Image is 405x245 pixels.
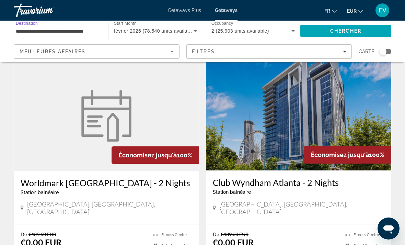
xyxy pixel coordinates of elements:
a: Getaways Plus [168,8,201,13]
span: €439.60 EUR [28,231,56,237]
span: Filtres [192,49,215,54]
iframe: Bouton de lancement de la fenêtre de messagerie [378,218,400,240]
span: 2 (25,903 units available) [211,28,269,34]
span: Carte [359,47,374,56]
span: De [21,231,27,237]
img: Club Wyndham Atlanta - 2 Nights [206,60,391,170]
span: De [213,231,219,237]
button: Filters [186,44,352,59]
input: Select destination [16,27,99,35]
span: EV [379,7,386,14]
span: [GEOGRAPHIC_DATA], [GEOGRAPHIC_DATA], [GEOGRAPHIC_DATA] [219,200,384,215]
span: Chercher [330,28,361,34]
button: Search [300,25,391,37]
span: €439.60 EUR [221,231,248,237]
span: Économisez jusqu'à [118,152,177,159]
a: Worldmark [GEOGRAPHIC_DATA] - 2 Nights [21,178,192,188]
a: Getaways [215,8,238,13]
a: Worldmark San Diego Balboa Park - 2 Nights [14,60,199,171]
img: Worldmark San Diego Balboa Park - 2 Nights [77,90,136,142]
span: Station balnéaire [21,190,59,195]
a: Travorium [14,1,82,19]
span: février 2026 (78,540 units available) [114,28,196,34]
span: Start Month [114,21,137,26]
a: Club Wyndham Atlanta - 2 Nights [213,177,384,188]
span: Économisez jusqu'à [311,151,369,158]
button: User Menu [373,3,391,18]
div: 100% [304,146,391,164]
mat-select: Sort by [20,47,174,56]
span: Meilleures affaires [20,49,85,54]
span: fr [324,8,330,14]
span: EUR [347,8,357,14]
span: Destination [16,21,38,25]
button: Change language [324,6,337,16]
span: Station balnéaire [213,189,251,195]
div: 100% [112,146,199,164]
span: [GEOGRAPHIC_DATA], [GEOGRAPHIC_DATA], [GEOGRAPHIC_DATA] [27,200,192,215]
button: Change currency [347,6,363,16]
span: Fitness Center [161,233,187,237]
span: Occupancy [211,21,233,26]
span: Fitness Center [354,233,379,237]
